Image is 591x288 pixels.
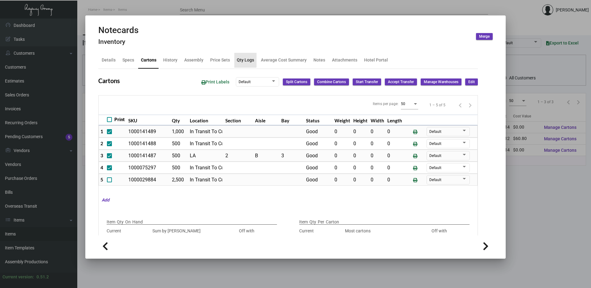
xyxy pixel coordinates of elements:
button: Merge [476,33,493,40]
span: Print [114,116,125,123]
button: Next page [465,100,475,110]
mat-select: Items per page: [401,101,418,106]
th: Section [224,115,253,125]
span: Merge [479,34,490,39]
div: Current [107,228,149,241]
div: Off with [418,228,461,241]
p: Carton [326,219,339,225]
p: Per [318,219,324,225]
h2: Cartons [98,77,120,84]
p: Item [299,219,308,225]
th: Location [188,115,224,125]
div: Current version: [2,274,34,280]
span: 3 [100,153,103,158]
div: Cartons [141,57,156,63]
span: Edit [468,79,475,85]
span: 5 [100,177,103,182]
button: Split Cartons [283,78,310,85]
div: Items per page: [373,101,398,107]
button: Accept Transfer [385,78,417,85]
th: Width [369,115,386,125]
h4: Inventory [98,38,138,46]
span: Default [429,142,441,146]
div: Attachments [332,57,357,63]
th: Bay [280,115,304,125]
th: Height [352,115,369,125]
div: 1 – 5 of 5 [429,102,445,108]
th: Qty [170,115,188,125]
div: Assembly [184,57,203,63]
div: Average Cost Summary [261,57,307,63]
span: 2 [100,141,103,146]
div: Specs [122,57,134,63]
div: Sum by [PERSON_NAME] [152,228,222,241]
span: 1 [100,129,103,134]
button: Edit [465,78,478,85]
p: Hand [132,219,143,225]
th: SKU [127,115,170,125]
th: Weight [333,115,352,125]
span: Split Cartons [286,79,307,85]
th: Length [386,115,404,125]
th: Status [304,115,333,125]
span: Combine Cartons [317,79,346,85]
button: Manage Warehouses [421,78,461,85]
span: 4 [100,165,103,170]
span: Manage Warehouses [424,79,458,85]
div: Details [102,57,116,63]
div: Notes [313,57,325,63]
span: Default [239,80,251,84]
span: Print Labels [201,79,229,84]
span: Default [429,166,441,170]
div: Qty Logs [237,57,254,63]
div: Price Sets [210,57,230,63]
button: Start Transfer [353,78,381,85]
div: Most cartons [345,228,415,241]
button: Combine Cartons [314,78,349,85]
span: Default [429,178,441,182]
span: Accept Transfer [388,79,414,85]
span: Default [429,154,441,158]
span: 50 [401,102,405,106]
div: Off with [225,228,268,241]
button: Previous page [455,100,465,110]
div: Hotel Portal [364,57,388,63]
button: Print Labels [196,76,234,88]
span: Start Transfer [356,79,378,85]
p: Qty [117,219,124,225]
div: History [163,57,177,63]
span: Default [429,129,441,134]
th: Aisle [253,115,280,125]
h2: Notecards [98,25,138,36]
p: Item [107,219,115,225]
mat-hint: Add [99,197,109,203]
p: On [125,219,131,225]
div: Current [299,228,342,241]
div: 0.51.2 [36,274,49,280]
p: Qty [309,219,316,225]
